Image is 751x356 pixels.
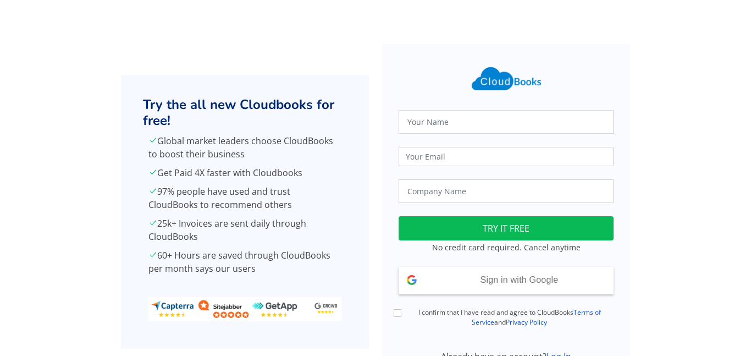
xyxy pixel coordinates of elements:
label: I confirm that I have read and agree to CloudBooks and [405,308,614,327]
input: Company Name [399,179,614,203]
p: 60+ Hours are saved through CloudBooks per month says our users [148,249,341,275]
img: Cloudbooks Logo [465,61,548,97]
span: Sign in with Google [481,275,559,284]
a: Terms of Service [472,308,601,327]
img: ratings_banner.png [148,297,341,321]
input: Your Email [399,147,614,166]
p: Global market leaders choose CloudBooks to boost their business [148,134,341,161]
p: 97% people have used and trust CloudBooks to recommend others [148,185,341,211]
button: TRY IT FREE [399,216,614,240]
p: Get Paid 4X faster with Cloudbooks [148,166,341,179]
input: Your Name [399,110,614,134]
small: No credit card required. Cancel anytime [432,242,581,253]
h2: Try the all new Cloudbooks for free! [143,97,347,129]
a: Privacy Policy [506,317,547,327]
p: 25k+ Invoices are sent daily through CloudBooks [148,217,341,243]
